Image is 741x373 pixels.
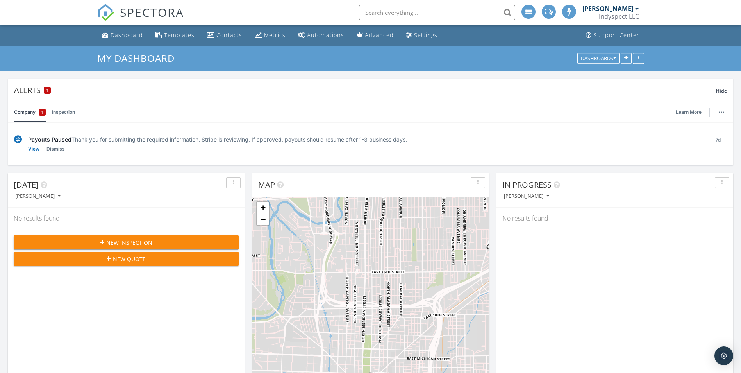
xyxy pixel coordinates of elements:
[97,11,184,27] a: SPECTORA
[28,145,39,153] a: View
[28,136,71,143] span: Payouts Paused
[257,213,269,225] a: Zoom out
[258,179,275,190] span: Map
[15,194,61,199] div: [PERSON_NAME]
[52,102,75,122] a: Inspection
[295,28,347,43] a: Automations (Basic)
[46,145,65,153] a: Dismiss
[106,239,152,247] span: New Inspection
[14,85,716,95] div: Alerts
[714,346,733,365] div: Open Intercom Messenger
[8,208,245,229] div: No results found
[359,5,515,20] input: Search everything...
[164,31,195,39] div: Templates
[599,13,639,20] div: Indyspect LLC
[111,31,143,39] div: Dashboard
[365,31,394,39] div: Advanced
[14,191,62,202] button: [PERSON_NAME]
[14,102,46,122] a: Company
[594,31,639,39] div: Support Center
[257,202,269,213] a: Zoom in
[581,56,616,61] div: Dashboards
[676,108,706,116] a: Learn More
[120,4,184,20] span: SPECTORA
[252,28,289,43] a: Metrics
[582,5,633,13] div: [PERSON_NAME]
[264,31,286,39] div: Metrics
[414,31,437,39] div: Settings
[354,28,397,43] a: Advanced
[97,4,114,21] img: The Best Home Inspection Software - Spectora
[403,28,441,43] a: Settings
[307,31,344,39] div: Automations
[216,31,242,39] div: Contacts
[14,179,39,190] span: [DATE]
[41,108,43,116] span: 1
[113,255,146,263] span: New Quote
[583,28,643,43] a: Support Center
[504,194,549,199] div: [PERSON_NAME]
[204,28,245,43] a: Contacts
[716,88,727,94] span: Hide
[28,135,703,143] div: Thank you for submitting the required information. Stripe is reviewing. If approved, payouts shou...
[14,235,239,249] button: New Inspection
[709,135,727,153] div: 7d
[719,111,724,113] img: ellipsis-632cfdd7c38ec3a7d453.svg
[14,252,239,266] button: New Quote
[152,28,198,43] a: Templates
[97,52,181,65] a: My Dashboard
[502,179,552,190] span: In Progress
[99,28,146,43] a: Dashboard
[577,53,620,64] button: Dashboards
[496,208,733,229] div: No results found
[14,135,22,143] img: under-review-2fe708636b114a7f4b8d.svg
[502,191,551,202] button: [PERSON_NAME]
[46,88,48,93] span: 1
